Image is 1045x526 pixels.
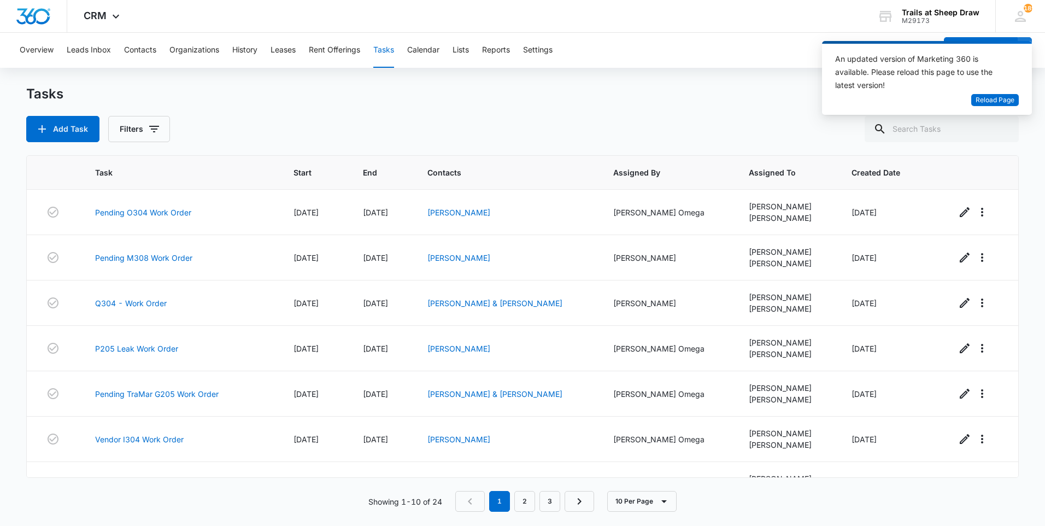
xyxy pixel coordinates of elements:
div: [PERSON_NAME] [749,394,825,405]
a: [PERSON_NAME] [427,208,490,217]
button: Rent Offerings [309,33,360,68]
span: [DATE] [363,344,388,353]
div: notifications count [1024,4,1032,13]
span: [DATE] [363,299,388,308]
p: Showing 1-10 of 24 [368,496,442,507]
input: Search Tasks [865,116,1019,142]
span: Reload Page [976,95,1014,106]
a: P205 Leak Work Order [95,343,178,354]
button: Leads Inbox [67,33,111,68]
a: Vendor I304 Work Order [95,434,184,445]
span: [DATE] [293,344,319,353]
a: Page 2 [514,491,535,512]
em: 1 [489,491,510,512]
div: [PERSON_NAME] [613,297,723,309]
span: [DATE] [852,299,877,308]
div: [PERSON_NAME] [749,201,825,212]
a: [PERSON_NAME] [427,435,490,444]
span: [DATE] [852,253,877,262]
div: [PERSON_NAME] [749,258,825,269]
button: 10 Per Page [607,491,677,512]
h1: Tasks [26,86,63,102]
div: [PERSON_NAME] Omega [613,343,723,354]
button: Add Task [26,116,99,142]
a: [PERSON_NAME] & [PERSON_NAME] [427,389,562,399]
span: Assigned To [749,167,809,178]
div: [PERSON_NAME] [749,246,825,258]
button: Overview [20,33,54,68]
span: Task [95,167,251,178]
div: account name [902,8,979,17]
button: Reload Page [971,94,1019,107]
span: [DATE] [363,253,388,262]
span: [DATE] [293,299,319,308]
span: [DATE] [852,344,877,353]
span: 189 [1024,4,1032,13]
a: [PERSON_NAME] [427,344,490,353]
span: [DATE] [363,208,388,217]
button: Settings [523,33,553,68]
button: History [232,33,257,68]
a: [PERSON_NAME] & [PERSON_NAME] [427,299,562,308]
span: [DATE] [852,435,877,444]
div: [PERSON_NAME] [613,252,723,264]
a: Next Page [565,491,594,512]
div: [PERSON_NAME] [749,291,825,303]
button: Reports [482,33,510,68]
span: End [363,167,386,178]
div: [PERSON_NAME] Omega [613,388,723,400]
a: Q304 - Work Order [95,297,167,309]
span: Contacts [427,167,571,178]
span: [DATE] [852,389,877,399]
nav: Pagination [455,491,594,512]
button: Leases [271,33,296,68]
a: Page 3 [539,491,560,512]
span: [DATE] [852,208,877,217]
span: Assigned By [613,167,707,178]
div: [PERSON_NAME] [749,382,825,394]
span: [DATE] [293,208,319,217]
div: [PERSON_NAME] [749,439,825,451]
button: Organizations [169,33,219,68]
a: Pending O304 Work Order [95,207,191,218]
button: Tasks [373,33,394,68]
span: [DATE] [293,435,319,444]
div: [PERSON_NAME] [749,303,825,314]
button: Filters [108,116,170,142]
a: [PERSON_NAME] [427,253,490,262]
div: account id [902,17,979,25]
span: [DATE] [363,389,388,399]
div: [PERSON_NAME] [749,428,825,439]
a: Pending M308 Work Order [95,252,192,264]
div: [PERSON_NAME] [749,348,825,360]
div: [PERSON_NAME] [749,212,825,224]
button: Lists [453,33,469,68]
span: [DATE] [363,435,388,444]
div: [PERSON_NAME] [749,473,825,484]
div: [PERSON_NAME] [749,337,825,348]
button: Add Contact [944,37,1018,63]
div: [PERSON_NAME] Omega [613,207,723,218]
span: Created Date [852,167,914,178]
span: [DATE] [293,253,319,262]
span: CRM [84,10,107,21]
div: An updated version of Marketing 360 is available. Please reload this page to use the latest version! [835,52,1006,92]
span: [DATE] [293,389,319,399]
a: Pending TraMar G205 Work Order [95,388,219,400]
button: Calendar [407,33,439,68]
span: Start [293,167,321,178]
div: [PERSON_NAME] Omega [613,434,723,445]
button: Contacts [124,33,156,68]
